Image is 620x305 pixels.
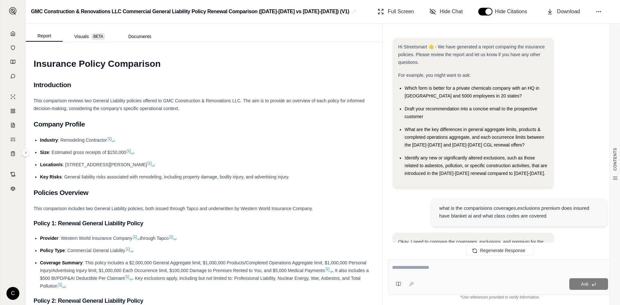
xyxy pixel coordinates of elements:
[34,117,375,131] h2: Company Profile
[40,248,65,253] span: Policy Type
[467,245,533,256] button: Regenerate Response
[63,31,117,42] button: Visuals
[40,260,367,273] span: : This policy includes a $2,000,000 General Aggregate limit, $1,000,000 Products/Completed Operat...
[388,8,414,15] span: Full Screen
[427,5,465,18] button: Hide Chat
[4,182,22,195] a: Legal Search Engine
[405,127,544,147] span: What are the key differences in general aggregate limits, products & completed operations aggrega...
[4,27,22,40] a: Home
[398,239,546,268] span: Okay, I need to compare the coverages, exclusions, and premium for the insured, determine if ther...
[22,149,30,157] button: Expand sidebar
[34,206,313,211] span: This comparison includes two General Liability policies, both issued through Tapco and underwritt...
[375,5,417,18] button: Full Screen
[405,106,537,119] span: Draft your recommendation into a concise email to the prospective customer
[480,248,525,253] span: Regenerate Response
[581,281,588,287] span: Ask
[4,70,22,83] a: Chat
[34,55,375,73] h1: Insurance Policy Comparison
[34,78,375,92] h2: Introduction
[4,41,22,54] a: Documents Vault
[26,31,63,42] button: Report
[557,8,580,15] span: Download
[40,162,63,167] span: Location/s
[4,119,22,132] a: Claim Coverage
[31,6,349,17] h2: GMC Construction & Renovations LLC Commercial General Liability Policy Renewal Comparison ([DATE]...
[4,90,22,103] a: Single Policy
[405,155,547,176] span: Identify any new or significantly altered exclusions, such as those related to asbestos, pollutio...
[34,186,375,199] h2: Policies Overview
[140,236,169,241] span: through Tapco
[49,150,126,155] span: : Estimated gross receipts of $150,000
[117,31,163,42] button: Documents
[569,278,608,290] button: Ask
[63,162,147,167] span: : [STREET_ADDRESS][PERSON_NAME]
[65,248,125,253] span: : Commercial General Liability
[4,105,22,117] a: Policy Comparisons
[495,8,531,15] span: Hide Citations
[398,73,471,78] span: For example, you might want to ask:
[40,236,58,241] span: Provider
[91,33,105,40] span: BETA
[40,260,83,265] span: Coverage Summary
[40,174,62,179] span: Key Risks
[65,283,67,289] span: .
[34,98,365,111] span: This comparison reviews two General Liability policies offered to GMC Construction & Renovations ...
[40,137,58,143] span: Industry
[40,150,49,155] span: Size
[398,44,545,65] span: Hi Streetsmart 👋 - We have generated a report comparing the insurance policies. Please review the...
[34,218,375,229] h3: Policy 1: Renewal General Liability Policy
[6,5,19,17] button: Expand sidebar
[4,56,22,68] a: Prompt Library
[40,276,360,289] span: . Key exclusions apply, including but not limited to: Professional Liability, Nuclear Energy, War...
[440,8,463,15] span: Hide Chat
[58,236,132,241] span: : Western World Insurance Company
[4,133,22,146] a: Custom Report
[405,86,539,98] span: Which form is better for a private chemicals company with an HQ in [GEOGRAPHIC_DATA] and 5000 emp...
[9,7,17,15] img: Expand sidebar
[388,295,612,300] div: *Use references provided to verify information.
[58,137,107,143] span: : Remodeling Contractor
[62,174,289,179] span: : General liability risks associated with remodeling, including property damage, bodily injury, a...
[613,148,618,171] span: CONTENTS
[544,5,583,18] button: Download
[6,287,19,300] div: C
[439,204,599,220] div: what is the comparisions coverages,exclusions premium does insured have blanket ai and what class...
[4,147,22,160] a: Coverage Table
[40,268,369,281] span: . It also includes a $500 BI/PD/P&AI Deductible Per Claimant
[4,168,22,181] a: Contract Analysis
